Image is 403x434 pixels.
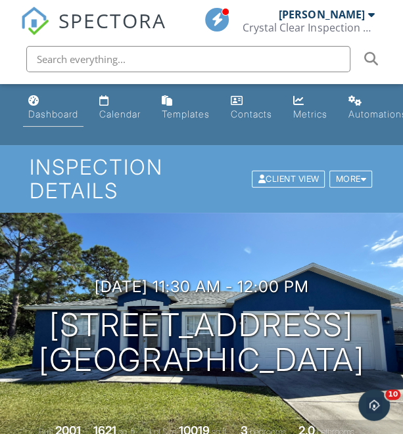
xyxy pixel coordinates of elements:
[385,389,400,400] span: 10
[243,21,374,34] div: Crystal Clear Inspection Services
[156,89,215,127] a: Templates
[94,89,146,127] a: Calendar
[39,308,365,378] h1: [STREET_ADDRESS] [GEOGRAPHIC_DATA]
[30,156,373,202] h1: Inspection Details
[28,108,78,119] div: Dashboard
[99,108,141,119] div: Calendar
[162,108,210,119] div: Templates
[231,108,272,119] div: Contacts
[26,46,350,72] input: Search everything...
[20,7,49,35] img: The Best Home Inspection Software - Spectora
[20,18,166,45] a: SPECTORA
[23,89,83,127] a: Dashboard
[293,108,327,119] div: Metrics
[225,89,277,127] a: Contacts
[95,278,309,295] h3: [DATE] 11:30 am - 12:00 pm
[358,389,390,421] iframe: Intercom live chat
[250,173,328,183] a: Client View
[279,8,364,21] div: [PERSON_NAME]
[252,170,325,188] div: Client View
[288,89,333,127] a: Metrics
[329,170,372,188] div: More
[59,7,166,34] span: SPECTORA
